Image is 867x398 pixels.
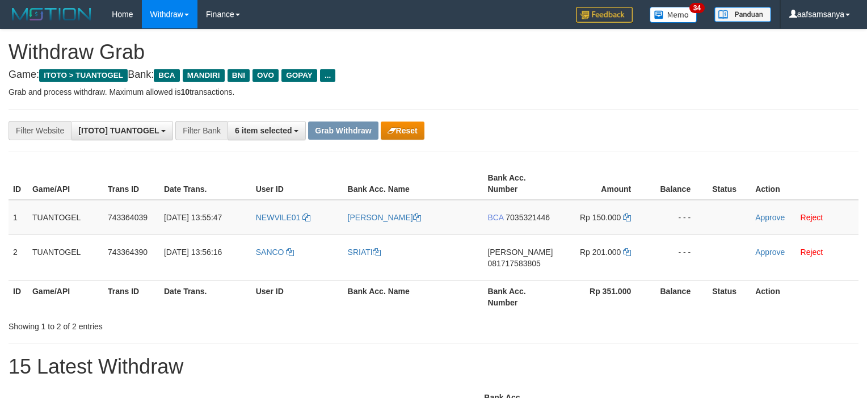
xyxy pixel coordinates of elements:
[28,234,103,280] td: TUANTOGEL
[175,121,228,140] div: Filter Bank
[487,259,540,268] span: Copy 081717583805 to clipboard
[801,248,823,257] a: Reject
[235,126,292,135] span: 6 item selected
[281,69,317,82] span: GOPAY
[751,167,858,200] th: Action
[180,87,190,97] strong: 10
[71,121,173,140] button: [ITOTO] TUANTOGEL
[28,280,103,313] th: Game/API
[256,213,310,222] a: NEWVILE01
[343,167,483,200] th: Bank Acc. Name
[483,167,558,200] th: Bank Acc. Number
[343,280,483,313] th: Bank Acc. Name
[487,213,503,222] span: BCA
[714,7,771,22] img: panduan.png
[154,69,179,82] span: BCA
[108,248,148,257] span: 743364390
[9,69,858,81] h4: Game: Bank:
[483,280,558,313] th: Bank Acc. Number
[623,213,631,222] a: Copy 150000 to clipboard
[348,213,421,222] a: [PERSON_NAME]
[755,213,785,222] a: Approve
[708,167,751,200] th: Status
[320,69,335,82] span: ...
[580,248,621,257] span: Rp 201.000
[648,234,708,280] td: - - -
[9,234,28,280] td: 2
[576,7,633,23] img: Feedback.jpg
[801,213,823,222] a: Reject
[256,248,284,257] span: SANCO
[28,200,103,235] td: TUANTOGEL
[252,69,279,82] span: OVO
[689,3,705,13] span: 34
[506,213,550,222] span: Copy 7035321446 to clipboard
[228,121,306,140] button: 6 item selected
[28,167,103,200] th: Game/API
[159,167,251,200] th: Date Trans.
[348,248,381,257] a: SRIATI
[9,86,858,98] p: Grab and process withdraw. Maximum allowed is transactions.
[558,167,648,200] th: Amount
[103,167,159,200] th: Trans ID
[251,280,343,313] th: User ID
[251,167,343,200] th: User ID
[256,213,301,222] span: NEWVILE01
[159,280,251,313] th: Date Trans.
[9,6,95,23] img: MOTION_logo.png
[558,280,648,313] th: Rp 351.000
[78,126,159,135] span: [ITOTO] TUANTOGEL
[487,248,553,257] span: [PERSON_NAME]
[9,167,28,200] th: ID
[755,248,785,257] a: Approve
[228,69,250,82] span: BNI
[648,280,708,313] th: Balance
[256,248,294,257] a: SANCO
[650,7,697,23] img: Button%20Memo.svg
[9,355,858,378] h1: 15 Latest Withdraw
[623,248,631,257] a: Copy 201000 to clipboard
[9,41,858,64] h1: Withdraw Grab
[103,280,159,313] th: Trans ID
[580,213,621,222] span: Rp 150.000
[9,316,353,332] div: Showing 1 to 2 of 2 entries
[164,248,222,257] span: [DATE] 13:56:16
[308,122,378,140] button: Grab Withdraw
[381,122,424,140] button: Reset
[9,200,28,235] td: 1
[751,280,858,313] th: Action
[648,200,708,235] td: - - -
[648,167,708,200] th: Balance
[708,280,751,313] th: Status
[164,213,222,222] span: [DATE] 13:55:47
[39,69,128,82] span: ITOTO > TUANTOGEL
[9,121,71,140] div: Filter Website
[9,280,28,313] th: ID
[108,213,148,222] span: 743364039
[183,69,225,82] span: MANDIRI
